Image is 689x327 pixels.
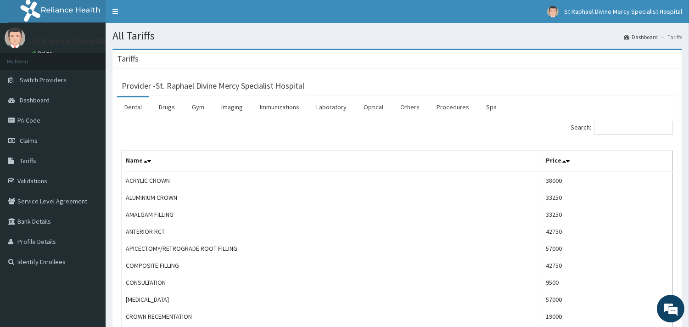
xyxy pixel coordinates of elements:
td: 38000 [542,172,672,189]
a: Dashboard [624,33,658,41]
a: Optical [356,97,391,117]
td: CROWN RECEMENTATION [122,308,542,325]
td: 19000 [542,308,672,325]
h3: Tariffs [117,55,139,63]
th: Price [542,151,672,172]
span: Switch Providers [20,76,67,84]
img: d_794563401_company_1708531726252_794563401 [17,46,37,69]
td: CONSULTATION [122,274,542,291]
td: 42750 [542,257,672,274]
a: Procedures [429,97,476,117]
td: APICECTOMY/RETROGRADE ROOT FILLING [122,240,542,257]
a: Immunizations [252,97,307,117]
span: Dashboard [20,96,50,104]
a: Others [393,97,427,117]
input: Search: [594,121,673,135]
a: Laboratory [309,97,354,117]
td: 9500 [542,274,672,291]
td: 33250 [542,206,672,223]
textarea: Type your message and hit 'Enter' [5,224,175,256]
h1: All Tariffs [112,30,682,42]
img: User Image [5,28,25,48]
a: Dental [117,97,149,117]
td: 57000 [542,291,672,308]
a: Gym [185,97,212,117]
span: We're online! [53,102,127,195]
li: Tariffs [659,33,682,41]
div: Minimize live chat window [151,5,173,27]
td: [MEDICAL_DATA] [122,291,542,308]
td: 42750 [542,223,672,240]
a: Online [32,50,54,56]
th: Name [122,151,542,172]
td: COMPOSITE FILLING [122,257,542,274]
td: ACRYLIC CROWN [122,172,542,189]
p: St Raphael Divine Mercy Specialist Hospital [32,37,187,45]
span: Tariffs [20,157,36,165]
label: Search: [571,121,673,135]
a: Spa [479,97,504,117]
span: Claims [20,136,38,145]
td: 33250 [542,189,672,206]
span: St Raphael Divine Mercy Specialist Hospital [564,7,682,16]
td: 57000 [542,240,672,257]
td: ANTERIOR RCT [122,223,542,240]
div: Chat with us now [48,51,154,63]
td: ALUMINIUM CROWN [122,189,542,206]
a: Imaging [214,97,250,117]
h3: Provider - St. Raphael Divine Mercy Specialist Hospital [122,82,304,90]
img: User Image [547,6,559,17]
a: Drugs [151,97,182,117]
td: AMALGAM FILLING [122,206,542,223]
